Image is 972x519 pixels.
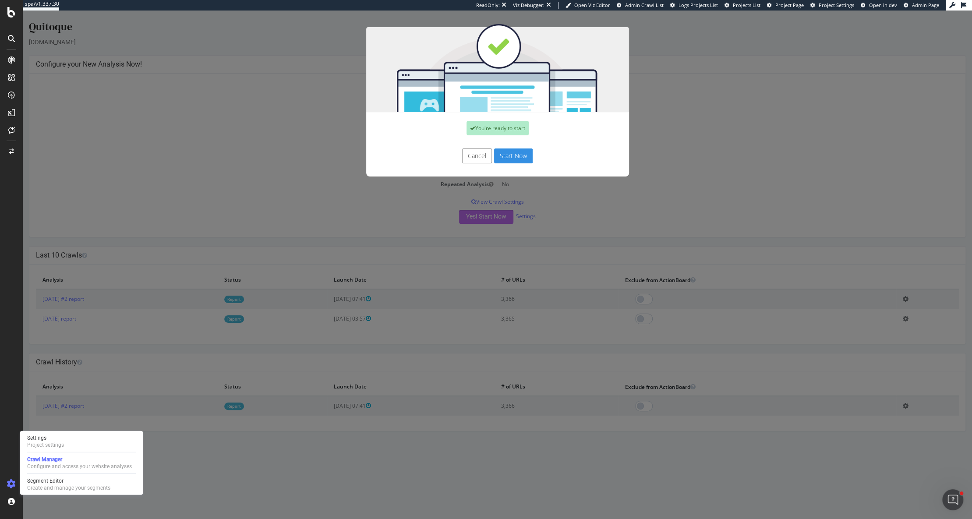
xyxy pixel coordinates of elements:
a: Segment EditorCreate and manage your segments [24,477,139,492]
a: Admin Page [904,2,939,9]
a: Project Settings [810,2,854,9]
div: Project settings [27,441,64,448]
a: Open in dev [861,2,897,9]
span: Projects List [733,2,760,8]
a: Logs Projects List [670,2,718,9]
span: Admin Crawl List [625,2,664,8]
span: Open in dev [869,2,897,8]
div: Configure and access your website analyses [27,463,132,470]
span: Admin Page [912,2,939,8]
span: Project Settings [819,2,854,8]
div: You're ready to start [444,110,506,125]
a: SettingsProject settings [24,434,139,449]
a: Admin Crawl List [617,2,664,9]
div: Crawl Manager [27,456,132,463]
a: Crawl ManagerConfigure and access your website analyses [24,455,139,471]
img: You're all set! [343,13,606,102]
button: Cancel [439,138,469,153]
div: ReadOnly: [476,2,500,9]
span: Logs Projects List [679,2,718,8]
div: Viz Debugger: [513,2,544,9]
a: Open Viz Editor [566,2,610,9]
span: Open Viz Editor [574,2,610,8]
span: Project Page [775,2,804,8]
button: Start Now [471,138,510,153]
div: Settings [27,434,64,441]
a: Projects List [725,2,760,9]
iframe: Intercom live chat [942,489,963,510]
div: Segment Editor [27,477,110,484]
a: Project Page [767,2,804,9]
div: Create and manage your segments [27,484,110,491]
